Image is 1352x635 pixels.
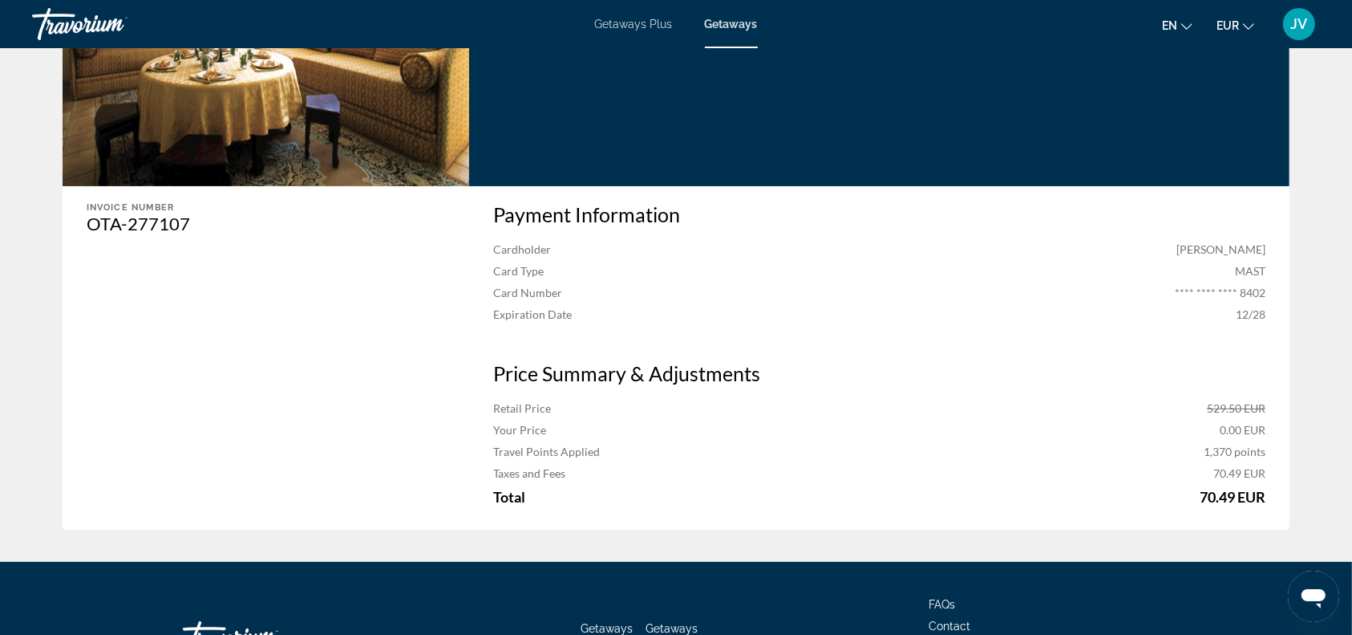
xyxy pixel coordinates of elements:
[1288,571,1339,622] iframe: Bouton de lancement de la fenêtre de messagerie
[493,466,565,480] span: Taxes and Fees
[493,264,544,278] span: Card Type
[1216,19,1239,32] span: EUR
[595,18,673,31] a: Getaways Plus
[929,598,955,611] a: FAQs
[493,445,600,458] span: Travel Points Applied
[1162,14,1192,37] button: Change language
[493,361,1265,385] h3: Price Summary & Adjustments
[1213,466,1265,480] span: 70.49 EUR
[581,622,633,635] a: Getaways
[493,286,562,299] span: Card Number
[1220,423,1265,437] span: 0.00 EUR
[1278,7,1320,41] button: User Menu
[87,202,437,213] div: Invoice Number
[1204,445,1265,458] span: 1,370 points
[493,423,546,437] span: Your Price
[493,488,525,506] span: Total
[493,307,572,321] span: Expiration Date
[32,3,192,45] a: Travorium
[705,18,758,31] a: Getaways
[1207,401,1265,415] span: 529.50 EUR
[1291,16,1308,32] span: JV
[493,202,1265,226] h3: Payment Information
[493,242,551,256] span: Cardholder
[1236,307,1265,321] span: 12/28
[1162,19,1177,32] span: en
[1200,488,1265,506] span: 70.49 EUR
[1176,242,1265,256] span: [PERSON_NAME]
[1216,14,1254,37] button: Change currency
[929,620,970,633] a: Contact
[493,401,551,415] span: Retail Price
[1235,264,1265,278] span: MAST
[87,213,437,234] div: OTA-277107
